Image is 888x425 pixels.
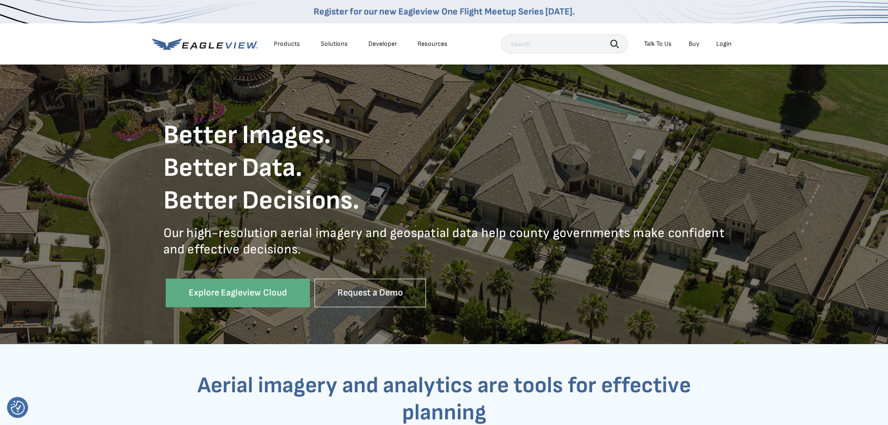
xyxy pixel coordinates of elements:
[163,225,725,272] p: Our high-resolution aerial imagery and geospatial data help county governments make confident and...
[418,40,448,48] div: Resources
[321,40,348,48] div: Solutions
[166,279,310,307] a: Explore Eagleview Cloud
[716,40,732,48] div: Login
[11,401,25,415] img: Revisit consent button
[368,40,397,48] a: Developer
[644,40,672,48] div: Talk To Us
[501,35,628,53] input: Search
[689,40,699,48] a: Buy
[274,40,300,48] div: Products
[163,119,725,217] h1: Better Images. Better Data. Better Decisions.
[314,6,575,17] a: Register for our new Eagleview One Flight Meetup Series [DATE].
[315,279,426,307] a: Request a Demo
[11,401,25,415] button: Consent Preferences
